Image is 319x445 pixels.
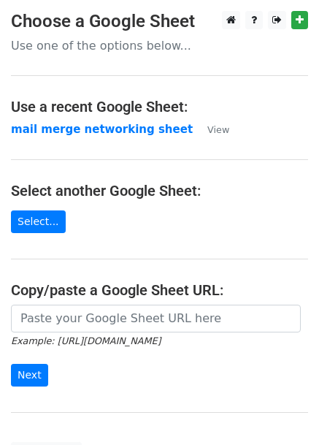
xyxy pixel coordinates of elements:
a: mail merge networking sheet [11,123,193,136]
h4: Use a recent Google Sheet: [11,98,308,115]
a: View [193,123,229,136]
h3: Choose a Google Sheet [11,11,308,32]
small: View [207,124,229,135]
h4: Copy/paste a Google Sheet URL: [11,281,308,299]
small: Example: [URL][DOMAIN_NAME] [11,335,161,346]
iframe: Chat Widget [246,375,319,445]
input: Paste your Google Sheet URL here [11,305,301,332]
h4: Select another Google Sheet: [11,182,308,199]
a: Select... [11,210,66,233]
input: Next [11,364,48,387]
p: Use one of the options below... [11,38,308,53]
